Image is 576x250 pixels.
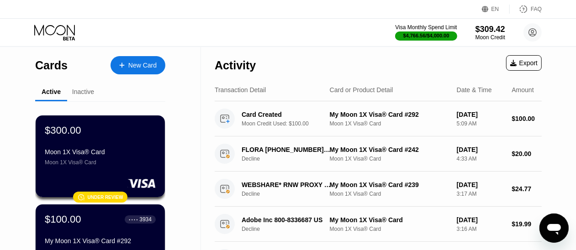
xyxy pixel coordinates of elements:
[330,226,449,232] div: Moon 1X Visa® Card
[395,24,457,31] div: Visa Monthly Spend Limit
[457,156,505,162] div: 4:33 AM
[491,6,499,12] div: EN
[482,5,510,14] div: EN
[72,88,94,95] div: Inactive
[330,181,449,188] div: My Moon 1X Visa® Card #239
[88,195,123,200] div: Under review
[215,172,542,207] div: WEBSHARE* RNW PROXY 0E [PHONE_NUMBER] USDeclineMy Moon 1X Visa® Card #239Moon 1X Visa® Card[DATE]...
[539,214,569,243] iframe: Button to launch messaging window
[512,150,542,157] div: $20.00
[476,34,505,41] div: Moon Credit
[457,120,505,127] div: 5:09 AM
[330,86,393,94] div: Card or Product Detail
[330,216,449,224] div: My Moon 1X Visa® Card
[42,88,61,95] div: Active
[129,218,138,221] div: ● ● ● ●
[242,216,332,224] div: Adobe Inc 800-8336687 US
[457,111,505,118] div: [DATE]
[45,125,81,136] div: $300.00
[215,207,542,242] div: Adobe Inc 800-8336687 USDeclineMy Moon 1X Visa® CardMoon 1X Visa® Card[DATE]3:16 AM$19.99
[242,226,338,232] div: Decline
[506,55,542,71] div: Export
[35,59,68,72] div: Cards
[78,193,85,201] div: 󰗎
[330,120,449,127] div: Moon 1X Visa® Card
[111,56,165,74] div: New Card
[395,24,457,41] div: Visa Monthly Spend Limit$4,766.56/$4,000.00
[242,156,338,162] div: Decline
[36,115,165,197] div: $300.00Moon 1X Visa® CardMoon 1X Visa® Card󰗎Under review
[242,111,332,118] div: Card Created
[510,59,538,67] div: Export
[215,101,542,136] div: Card CreatedMoon Credit Used: $100.00My Moon 1X Visa® Card #292Moon 1X Visa® Card[DATE]5:09 AM$10...
[457,146,505,153] div: [DATE]
[476,25,505,41] div: $309.42Moon Credit
[139,216,152,223] div: 3934
[215,86,266,94] div: Transaction Detail
[330,191,449,197] div: Moon 1X Visa® Card
[215,136,542,172] div: FLORA [PHONE_NUMBER] USDeclineMy Moon 1X Visa® Card #242Moon 1X Visa® Card[DATE]4:33 AM$20.00
[510,5,542,14] div: FAQ
[242,146,332,153] div: FLORA [PHONE_NUMBER] US
[512,115,542,122] div: $100.00
[457,181,505,188] div: [DATE]
[403,33,449,38] div: $4,766.56 / $4,000.00
[128,62,157,69] div: New Card
[45,237,156,245] div: My Moon 1X Visa® Card #292
[531,6,542,12] div: FAQ
[242,191,338,197] div: Decline
[242,120,338,127] div: Moon Credit Used: $100.00
[330,156,449,162] div: Moon 1X Visa® Card
[457,216,505,224] div: [DATE]
[512,86,534,94] div: Amount
[242,181,332,188] div: WEBSHARE* RNW PROXY 0E [PHONE_NUMBER] US
[45,148,156,156] div: Moon 1X Visa® Card
[330,146,449,153] div: My Moon 1X Visa® Card #242
[512,185,542,193] div: $24.77
[330,111,449,118] div: My Moon 1X Visa® Card #292
[45,159,156,166] div: Moon 1X Visa® Card
[476,25,505,34] div: $309.42
[215,59,256,72] div: Activity
[457,191,505,197] div: 3:17 AM
[512,220,542,228] div: $19.99
[457,86,492,94] div: Date & Time
[457,226,505,232] div: 3:16 AM
[45,214,81,225] div: $100.00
